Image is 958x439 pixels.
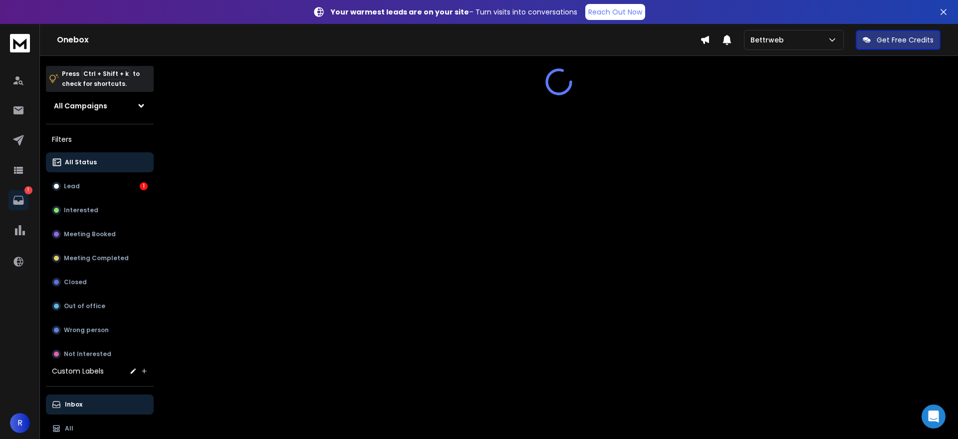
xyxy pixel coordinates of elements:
button: All Campaigns [46,96,154,116]
p: Inbox [65,401,82,409]
button: Wrong person [46,320,154,340]
button: R [10,413,30,433]
button: Interested [46,200,154,220]
button: Inbox [46,395,154,415]
p: Press to check for shortcuts. [62,69,140,89]
span: Ctrl + Shift + k [82,68,130,79]
p: Closed [64,278,87,286]
p: Get Free Credits [877,35,934,45]
p: Out of office [64,302,105,310]
h1: All Campaigns [54,101,107,111]
h3: Filters [46,132,154,146]
p: All Status [65,158,97,166]
p: All [65,425,73,433]
p: – Turn visits into conversations [331,7,577,17]
button: Not Interested [46,344,154,364]
p: Bettrweb [750,35,788,45]
p: Reach Out Now [588,7,642,17]
p: Not Interested [64,350,111,358]
p: Meeting Booked [64,230,116,238]
p: Meeting Completed [64,254,129,262]
a: Reach Out Now [585,4,645,20]
button: All [46,419,154,439]
div: 1 [140,182,148,190]
h3: Custom Labels [52,366,104,376]
button: Lead1 [46,176,154,196]
div: Open Intercom Messenger [922,405,946,429]
button: All Status [46,152,154,172]
p: 1 [24,186,32,194]
button: Out of office [46,296,154,316]
strong: Your warmest leads are on your site [331,7,469,17]
button: Get Free Credits [856,30,941,50]
h1: Onebox [57,34,700,46]
button: Meeting Completed [46,248,154,268]
img: logo [10,34,30,52]
p: Wrong person [64,326,109,334]
p: Interested [64,206,98,214]
a: 1 [8,190,28,210]
button: Meeting Booked [46,224,154,244]
button: Closed [46,272,154,292]
p: Lead [64,182,80,190]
